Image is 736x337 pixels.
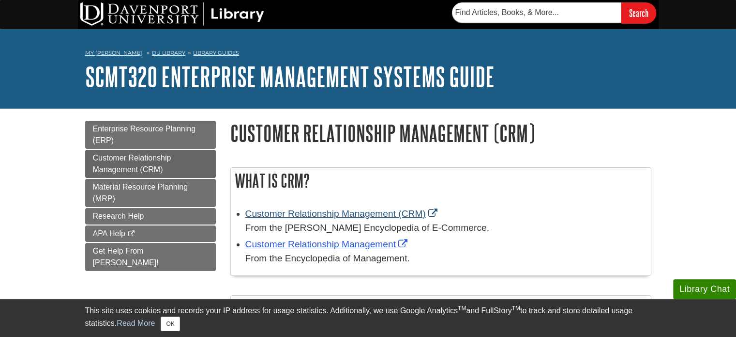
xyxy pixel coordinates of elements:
div: Guide Page Menu [85,121,216,271]
form: Searches DU Library's articles, books, and more [452,2,656,23]
span: APA Help [93,229,125,238]
nav: breadcrumb [85,47,651,62]
button: Close [161,317,180,331]
a: Link opens in new window [245,209,440,219]
a: Customer Relationship Management (CRM) [85,150,216,178]
input: Find Articles, Books, & More... [452,2,621,23]
a: Library Guides [193,49,239,56]
h2: What is CRM? [231,168,651,193]
a: My [PERSON_NAME] [85,49,142,57]
span: Customer Relationship Management (CRM) [93,154,171,174]
i: This link opens in a new window [127,231,135,237]
input: Search [621,2,656,23]
a: Material Resource Planning (MRP) [85,179,216,207]
span: Research Help [93,212,144,220]
sup: TM [512,305,520,312]
sup: TM [458,305,466,312]
a: APA Help [85,225,216,242]
a: Research Help [85,208,216,225]
div: This site uses cookies and records your IP address for usage statistics. Additionally, we use Goo... [85,305,651,331]
div: From the [PERSON_NAME] Encyclopedia of E-Commerce. [245,221,646,235]
div: From the Encyclopedia of Management. [245,252,646,266]
a: DU Library [152,49,185,56]
span: Get Help From [PERSON_NAME]! [93,247,159,267]
a: SCMT320 Enterprise Management Systems Guide [85,62,495,92]
span: Enterprise Resource Planning (ERP) [93,125,196,144]
h1: Customer Relationship Management (CRM) [230,121,651,145]
h2: Article Databases [231,296,651,321]
a: Read More [117,319,155,327]
img: DU Library [80,2,264,26]
a: Link opens in new window [245,239,410,249]
a: Enterprise Resource Planning (ERP) [85,121,216,149]
span: Material Resource Planning (MRP) [93,183,188,203]
button: Library Chat [673,279,736,299]
a: Get Help From [PERSON_NAME]! [85,243,216,271]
